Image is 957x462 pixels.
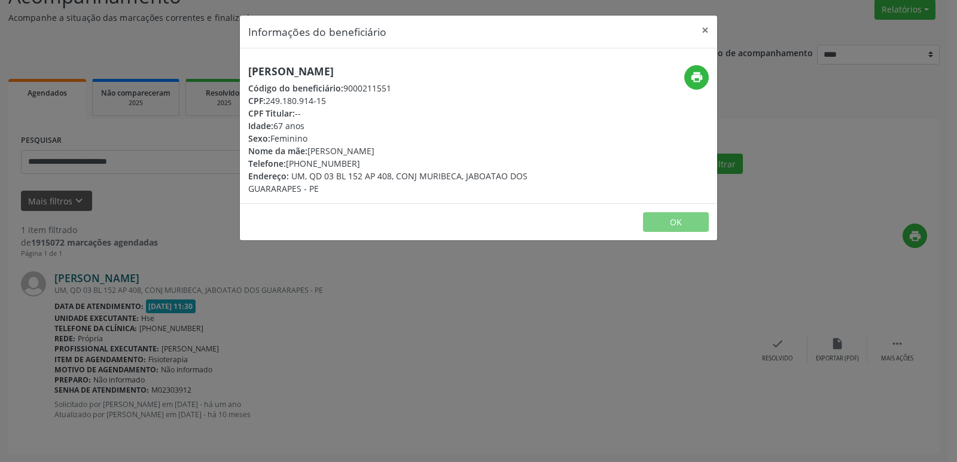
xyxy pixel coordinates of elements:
span: Nome da mãe: [248,145,307,157]
span: Sexo: [248,133,270,144]
div: Feminino [248,132,550,145]
div: 249.180.914-15 [248,94,550,107]
span: Endereço: [248,170,289,182]
div: [PERSON_NAME] [248,145,550,157]
span: Telefone: [248,158,286,169]
span: CPF Titular: [248,108,295,119]
h5: [PERSON_NAME] [248,65,550,78]
button: Close [693,16,717,45]
div: 9000211551 [248,82,550,94]
i: print [690,71,703,84]
span: CPF: [248,95,266,106]
span: Código do beneficiário: [248,82,343,94]
div: -- [248,107,550,120]
span: UM, QD 03 BL 152 AP 408, CONJ MURIBECA, JABOATAO DOS GUARARAPES - PE [248,170,528,194]
h5: Informações do beneficiário [248,24,386,39]
span: Idade: [248,120,273,131]
div: [PHONE_NUMBER] [248,157,550,170]
button: print [684,65,709,90]
button: OK [643,212,709,232]
div: 67 anos [248,120,550,132]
